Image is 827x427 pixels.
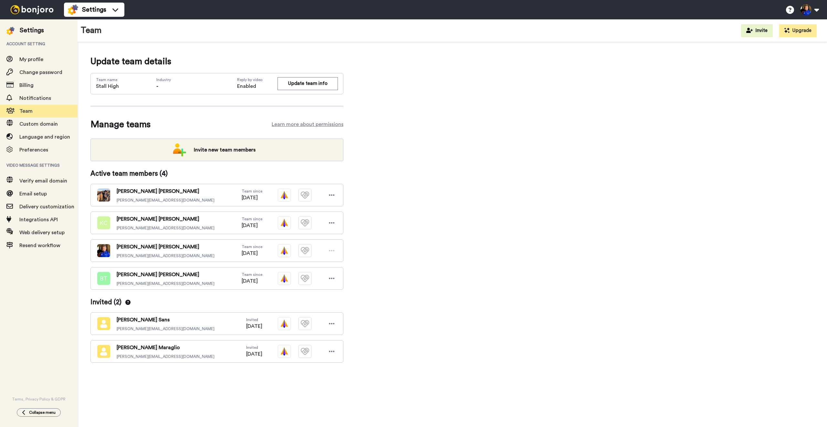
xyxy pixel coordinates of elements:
span: [PERSON_NAME] Maraglio [117,344,215,351]
span: Resend workflow [19,243,60,248]
span: [DATE] [242,222,262,229]
span: [DATE] [246,350,262,358]
span: Collapse menu [29,410,56,415]
img: bj-logo-header-white.svg [8,5,56,14]
span: Team since [242,244,262,249]
span: [PERSON_NAME][EMAIL_ADDRESS][DOMAIN_NAME] [117,281,215,286]
span: Web delivery setup [19,230,65,235]
button: Upgrade [779,24,817,37]
span: [DATE] [242,194,262,202]
span: Team name [96,77,119,82]
span: Update team details [90,55,343,68]
span: - [156,84,158,89]
img: vm-color.svg [278,272,291,285]
span: Notifications [19,96,51,101]
span: Stall High [96,82,119,90]
span: Language and region [19,134,70,140]
img: bt.png [97,272,110,285]
span: Settings [82,5,106,14]
span: [PERSON_NAME] [PERSON_NAME] [117,243,215,251]
span: [PERSON_NAME] [PERSON_NAME] [117,187,215,195]
span: [PERSON_NAME] [PERSON_NAME] [117,271,215,278]
span: Team since [242,272,262,277]
span: Delivery customization [19,204,74,209]
img: tm-plain.svg [298,345,311,358]
span: Invited [246,317,262,322]
span: [PERSON_NAME][EMAIL_ADDRESS][DOMAIN_NAME] [117,354,215,359]
span: [PERSON_NAME][EMAIL_ADDRESS][DOMAIN_NAME] [117,225,215,231]
span: Manage teams [90,118,151,131]
span: Industry [156,77,171,82]
img: tm-plain.svg [298,317,311,330]
span: Invite new team members [189,143,261,156]
span: [PERSON_NAME] [PERSON_NAME] [117,215,215,223]
span: Invited ( 2 ) [90,297,131,307]
img: vm-color.svg [278,189,291,202]
span: Invited [246,345,262,350]
button: Invite [741,24,773,37]
span: Custom domain [19,121,58,127]
img: a9f58802-db57-4e71-ac43-b2f844e60d2a-1703869671.jpg [97,244,110,257]
span: [DATE] [242,277,262,285]
span: Email setup [19,191,47,196]
img: vm-color.svg [278,317,291,330]
img: tm-plain.svg [298,244,311,257]
img: kc.png [97,216,110,229]
span: Verify email domain [19,178,67,183]
span: Team since [242,216,262,222]
h1: Team [81,26,102,35]
span: [PERSON_NAME][EMAIL_ADDRESS][DOMAIN_NAME] [117,326,215,331]
span: [PERSON_NAME][EMAIL_ADDRESS][DOMAIN_NAME] [117,198,215,203]
span: [DATE] [242,249,262,257]
img: tm-plain.svg [298,216,311,229]
img: tm-plain.svg [298,272,311,285]
img: vm-color.svg [278,345,291,358]
span: Active team members ( 4 ) [90,169,168,179]
span: My profile [19,57,43,62]
span: Reply by video [237,77,277,82]
button: Update team info [277,77,338,90]
span: [PERSON_NAME] Sans [117,316,215,324]
span: Team since [242,189,262,194]
img: add-team.png [173,143,186,156]
span: Integrations API [19,217,58,222]
span: Team [19,109,33,114]
img: vm-color.svg [278,216,291,229]
a: Learn more about permissions [272,120,343,128]
img: settings-colored.svg [6,27,15,35]
span: [DATE] [246,322,262,330]
img: settings-colored.svg [68,5,78,15]
img: vm-color.svg [278,244,291,257]
span: Change password [19,70,62,75]
span: Enabled [237,82,277,90]
button: Collapse menu [17,408,61,417]
span: Billing [19,83,34,88]
span: [PERSON_NAME][EMAIL_ADDRESS][DOMAIN_NAME] [117,253,215,258]
img: tm-plain.svg [298,189,311,202]
span: Preferences [19,147,48,152]
div: Settings [20,26,44,35]
img: 8278472b-4b9b-4155-9ba4-4ce926b22c6a-1755030607.jpg [97,189,110,202]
